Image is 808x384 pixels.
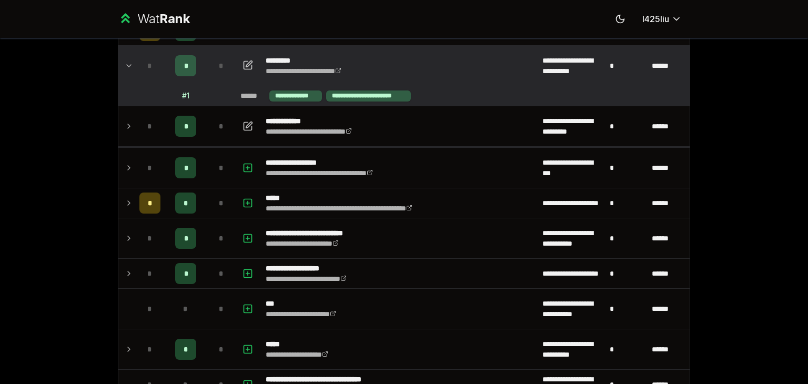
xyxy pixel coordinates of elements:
div: Wat [137,11,190,27]
a: WatRank [118,11,190,27]
span: Rank [159,11,190,26]
div: # 1 [182,90,189,101]
span: l425liu [642,13,669,25]
button: l425liu [634,9,690,28]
